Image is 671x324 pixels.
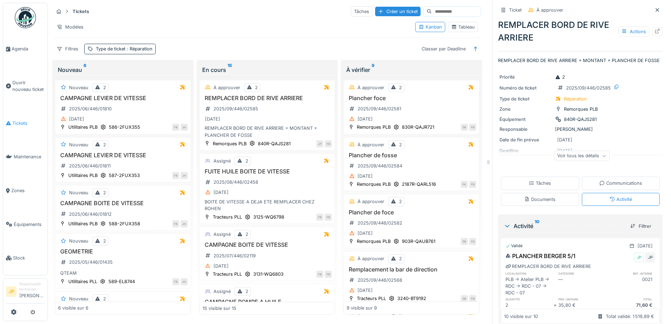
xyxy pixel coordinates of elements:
[498,19,663,44] div: REMPLACER BORD DE RIVE ARRIERE
[11,187,45,194] span: Zones
[607,302,655,308] div: 71,60 €
[358,255,384,262] div: À approuver
[358,116,373,122] div: [DATE]
[228,66,232,74] sup: 15
[358,287,373,294] div: [DATE]
[358,220,402,226] div: 2025/09/446/02582
[58,305,88,311] div: 6 visible sur 6
[618,26,649,37] div: Actions
[213,252,256,259] div: 2025/07/446/02119
[535,222,540,230] sup: 10
[213,84,240,91] div: À approuver
[505,271,554,276] h6: localisation
[213,140,247,147] div: Remorques PLB
[203,125,332,138] div: REMPLACER BORD DE RIVE ARRIERE + MONTANT + PLANCHER DE FOSSE
[69,116,84,122] div: [DATE]
[607,276,655,297] div: 0021
[54,22,87,32] div: Modèles
[14,221,45,228] span: Équipements
[213,263,229,269] div: [DATE]
[469,181,476,188] div: FB
[505,243,523,249] div: Validé
[504,222,625,230] div: Activité
[213,231,231,238] div: Assigné
[504,313,538,320] div: 10 visible sur 10
[554,302,558,308] div: ×
[524,196,555,203] div: Documents
[103,84,106,91] div: 2
[69,295,88,302] div: Nouveau
[213,271,242,277] div: Tracteurs PLL
[499,85,552,91] div: Numéro de ticket
[358,141,384,148] div: À approuver
[399,255,402,262] div: 2
[505,297,554,301] h6: quantité
[13,255,45,261] span: Stock
[564,96,587,102] div: Réparation
[469,238,476,245] div: FB
[351,6,372,17] div: Tâches
[125,46,153,51] span: : Réparation
[68,220,98,227] div: Utilitaires PLB
[461,295,468,302] div: SB
[402,181,436,188] div: 2187R-QARL516
[358,84,384,91] div: À approuver
[202,66,333,74] div: En cours
[638,243,653,249] div: [DATE]
[607,297,655,301] h6: total
[103,295,106,302] div: 2
[469,124,476,131] div: FB
[69,141,88,148] div: Nouveau
[607,271,655,276] h6: ref. interne
[203,198,332,212] div: BOITE DE VITESSE A DEJA ETE REMPLACER CHEZ ROHEN
[109,220,140,227] div: 588-2FUX358
[372,66,374,74] sup: 9
[69,105,112,112] div: 2025/06/446/01810
[3,241,48,275] a: Stock
[246,158,248,164] div: 2
[606,313,654,320] div: Total validé: 1 519,89 €
[599,180,642,187] div: Communications
[58,200,188,207] h3: CAMPAGNE BOITE DE VITESSE
[12,79,45,93] span: Ouvrir nouveau ticket
[3,140,48,174] a: Maintenance
[357,181,391,188] div: Remorques PLB
[246,231,248,238] div: 2
[358,230,373,237] div: [DATE]
[529,180,551,187] div: Tâches
[399,84,402,91] div: 2
[505,263,591,270] div: REMPLACER BORD DE RIVE ARRIERE
[347,305,377,311] div: 9 visible sur 9
[347,152,476,159] h3: Plancher de fosse
[558,276,607,297] div: —
[375,7,421,16] div: Créer un ticket
[172,172,179,179] div: FB
[70,8,92,15] strong: Tickets
[12,120,45,127] span: Tickets
[58,66,188,74] div: Nouveau
[505,302,554,308] div: 2
[172,124,179,131] div: FB
[19,281,45,302] li: [PERSON_NAME]
[402,238,435,245] div: 903R-QAUB761
[499,74,552,80] div: Priorité
[558,297,607,301] h6: prix unitaire
[358,198,384,205] div: À approuver
[181,172,188,179] div: JH
[203,242,332,248] h3: CAMPAGNE BOITE DE VITESSE
[461,181,468,188] div: FA
[505,276,554,297] div: PLB -> Atelier PLB -> RDC -> RDC - 07 -> RDC - 07
[108,278,135,285] div: 589-EL8744
[172,278,179,285] div: FB
[69,238,88,244] div: Nouveau
[103,141,106,148] div: 2
[213,158,231,164] div: Assigné
[509,7,522,13] div: Ticket
[3,106,48,140] a: Tickets
[205,116,220,122] div: [DATE]
[6,281,45,304] a: JP Responsable technicien[PERSON_NAME]
[564,116,597,123] div: 840R-QAJS281
[213,105,258,112] div: 2025/09/446/02585
[347,209,476,216] h3: Plancher de foce
[69,84,88,91] div: Nouveau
